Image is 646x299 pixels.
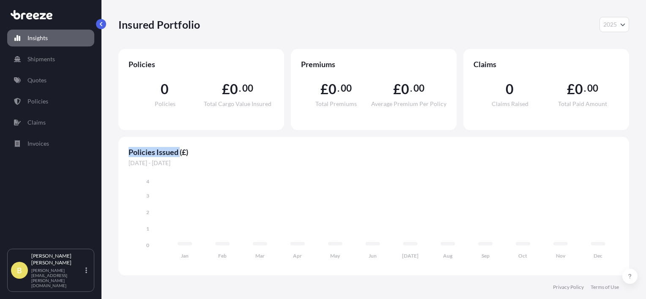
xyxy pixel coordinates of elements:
[129,159,619,167] span: [DATE] - [DATE]
[31,253,84,266] p: [PERSON_NAME] [PERSON_NAME]
[27,97,48,106] p: Policies
[558,101,607,107] span: Total Paid Amount
[27,139,49,148] p: Invoices
[146,209,149,215] tspan: 2
[328,82,337,96] span: 0
[7,30,94,46] a: Insights
[591,284,619,291] a: Terms of Use
[118,18,200,31] p: Insured Portfolio
[161,82,169,96] span: 0
[594,253,602,259] tspan: Dec
[146,178,149,185] tspan: 4
[330,253,340,259] tspan: May
[315,101,357,107] span: Total Premiums
[242,85,253,92] span: 00
[492,101,528,107] span: Claims Raised
[255,253,265,259] tspan: Mar
[218,253,227,259] tspan: Feb
[129,147,619,157] span: Policies Issued (£)
[7,72,94,89] a: Quotes
[587,85,598,92] span: 00
[7,135,94,152] a: Invoices
[146,193,149,199] tspan: 3
[474,59,619,69] span: Claims
[603,20,617,29] span: 2025
[27,76,47,84] p: Quotes
[413,85,424,92] span: 00
[402,253,419,259] tspan: [DATE]
[129,59,274,69] span: Policies
[506,82,514,96] span: 0
[17,266,22,275] span: B
[230,82,238,96] span: 0
[204,101,271,107] span: Total Cargo Value Insured
[320,82,328,96] span: £
[401,82,409,96] span: 0
[584,85,586,92] span: .
[7,51,94,68] a: Shipments
[239,85,241,92] span: .
[341,85,352,92] span: 00
[301,59,446,69] span: Premiums
[369,253,377,259] tspan: Jun
[599,17,629,32] button: Year Selector
[575,82,583,96] span: 0
[293,253,302,259] tspan: Apr
[7,114,94,131] a: Claims
[371,101,446,107] span: Average Premium Per Policy
[553,284,584,291] a: Privacy Policy
[27,34,48,42] p: Insights
[556,253,566,259] tspan: Nov
[222,82,230,96] span: £
[567,82,575,96] span: £
[518,253,527,259] tspan: Oct
[181,253,189,259] tspan: Jan
[410,85,412,92] span: .
[27,118,46,127] p: Claims
[443,253,453,259] tspan: Aug
[31,268,84,288] p: [PERSON_NAME][EMAIL_ADDRESS][PERSON_NAME][DOMAIN_NAME]
[146,226,149,232] tspan: 1
[7,93,94,110] a: Policies
[393,82,401,96] span: £
[155,101,175,107] span: Policies
[482,253,490,259] tspan: Sep
[27,55,55,63] p: Shipments
[337,85,339,92] span: .
[146,242,149,248] tspan: 0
